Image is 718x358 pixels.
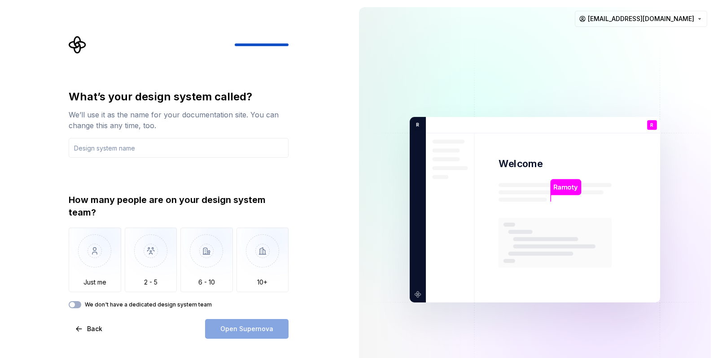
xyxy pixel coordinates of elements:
[87,324,102,333] span: Back
[69,36,87,54] svg: Supernova Logo
[650,123,653,128] p: R
[69,194,289,219] div: How many people are on your design system team?
[553,182,578,192] p: Ramoty
[69,319,110,339] button: Back
[69,109,289,131] div: We’ll use it as the name for your documentation site. You can change this any time, too.
[85,301,212,308] label: We don't have a dedicated design system team
[588,14,694,23] span: [EMAIL_ADDRESS][DOMAIN_NAME]
[575,11,707,27] button: [EMAIL_ADDRESS][DOMAIN_NAME]
[499,157,543,170] p: Welcome
[69,138,289,158] input: Design system name
[69,90,289,104] div: What’s your design system called?
[413,121,419,129] p: R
